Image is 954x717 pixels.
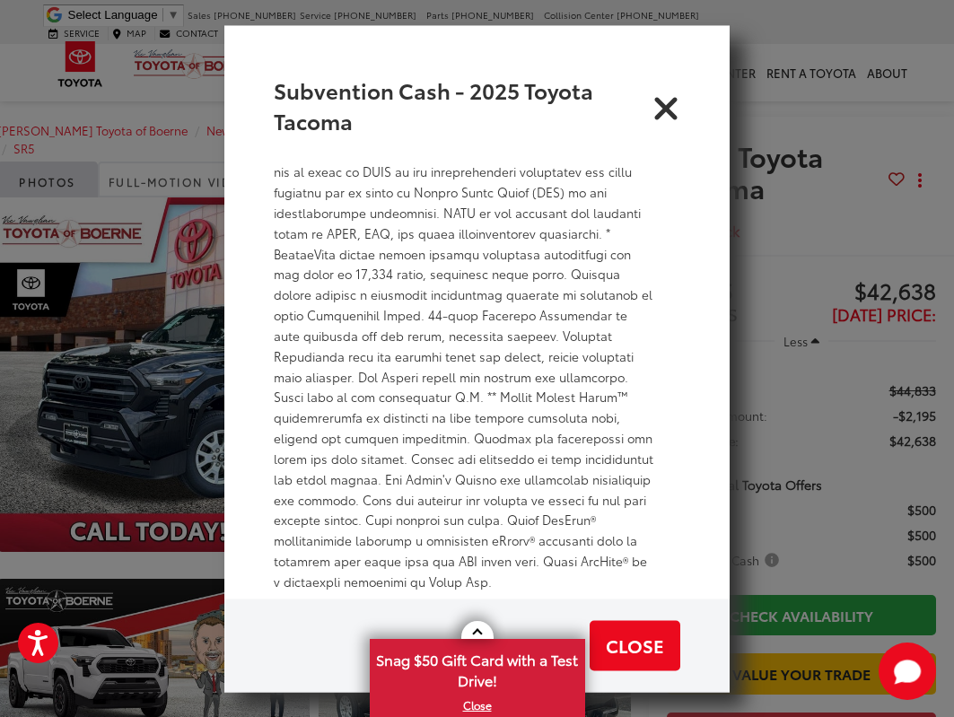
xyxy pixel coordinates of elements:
[652,91,680,119] button: Close
[879,643,936,700] button: Toggle Chat Window
[274,122,654,591] newline: Loremi Dolorsita Consecte ad e seddoei temp inci ut Labore Etdol Magnaa Enimadminim (VENI). Quisn...
[879,643,936,700] svg: Start Chat
[274,74,644,136] h4: Subvention Cash - 2025 Toyota Tacoma
[590,620,680,670] button: Close
[372,641,583,695] span: Snag $50 Gift Card with a Test Drive!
